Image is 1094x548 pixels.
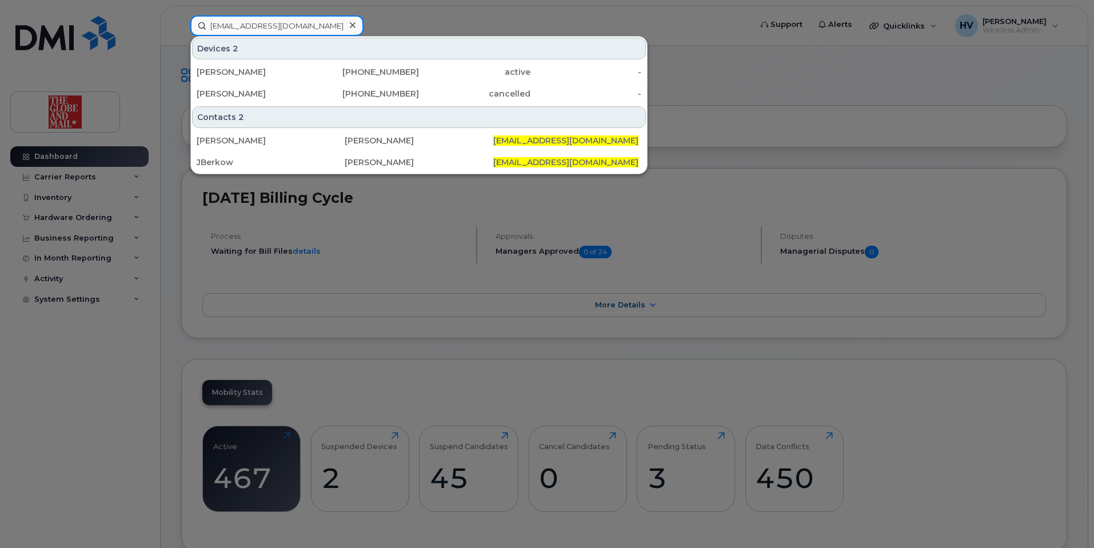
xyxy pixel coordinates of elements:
a: [PERSON_NAME][PHONE_NUMBER]active- [192,62,646,82]
div: [PHONE_NUMBER] [308,66,420,78]
div: [PERSON_NAME] [197,135,345,146]
div: cancelled [419,88,530,99]
div: JBerkow [197,157,345,168]
span: [EMAIL_ADDRESS][DOMAIN_NAME] [493,157,638,167]
div: active [419,66,530,78]
span: 2 [238,111,244,123]
a: JBerkow[PERSON_NAME][EMAIL_ADDRESS][DOMAIN_NAME] [192,152,646,173]
a: [PERSON_NAME][PHONE_NUMBER]cancelled- [192,83,646,104]
div: [PERSON_NAME] [345,157,493,168]
div: - [530,88,642,99]
div: Contacts [192,106,646,128]
div: - [530,66,642,78]
div: [PHONE_NUMBER] [308,88,420,99]
a: [PERSON_NAME][PERSON_NAME][EMAIL_ADDRESS][DOMAIN_NAME] [192,130,646,151]
div: [PERSON_NAME] [197,66,308,78]
div: Devices [192,38,646,59]
span: [EMAIL_ADDRESS][DOMAIN_NAME] [493,135,638,146]
div: [PERSON_NAME] [345,135,493,146]
span: 2 [233,43,238,54]
div: [PERSON_NAME] [197,88,308,99]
